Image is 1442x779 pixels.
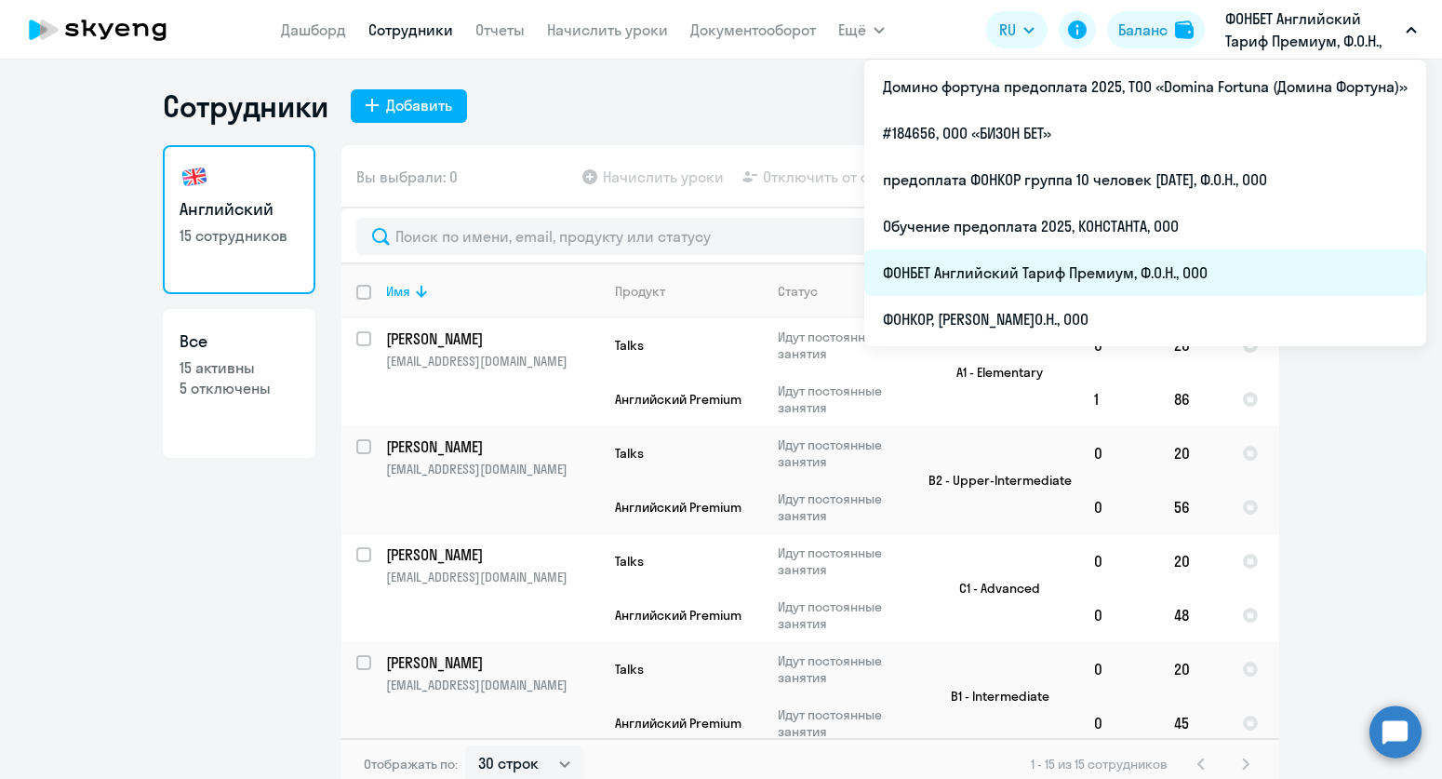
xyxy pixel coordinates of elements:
[281,20,346,39] a: Дашборд
[386,329,599,349] a: [PERSON_NAME]
[163,87,328,125] h1: Сотрудники
[1079,426,1159,480] td: 0
[386,569,599,585] p: [EMAIL_ADDRESS][DOMAIN_NAME]
[615,553,644,570] span: Talks
[838,19,866,41] span: Ещё
[1031,756,1168,772] span: 1 - 15 из 15 сотрудников
[864,60,1426,346] ul: Ещё
[386,283,599,300] div: Имя
[386,353,599,369] p: [EMAIL_ADDRESS][DOMAIN_NAME]
[1079,534,1159,588] td: 0
[1159,480,1227,534] td: 56
[778,544,905,578] p: Идут постоянные занятия
[1159,372,1227,426] td: 86
[615,607,741,624] span: Английский Premium
[1159,642,1227,696] td: 20
[690,20,816,39] a: Документооборот
[615,391,741,408] span: Английский Premium
[778,598,905,632] p: Идут постоянные занятия
[1159,534,1227,588] td: 20
[386,437,596,457] p: [PERSON_NAME]
[1118,19,1168,41] div: Баланс
[1079,372,1159,426] td: 1
[386,677,599,693] p: [EMAIL_ADDRESS][DOMAIN_NAME]
[1216,7,1426,52] button: ФОНБЕТ Английский Тариф Премиум, Ф.О.Н., ООО
[1079,642,1159,696] td: 0
[615,715,741,732] span: Английский Premium
[368,20,453,39] a: Сотрудники
[364,756,458,772] span: Отображать по:
[838,11,885,48] button: Ещё
[1107,11,1205,48] button: Балансbalance
[778,329,905,362] p: Идут постоянные занятия
[778,652,905,686] p: Идут постоянные занятия
[386,544,596,565] p: [PERSON_NAME]
[356,166,458,188] span: Вы выбрали: 0
[386,461,599,477] p: [EMAIL_ADDRESS][DOMAIN_NAME]
[778,283,818,300] div: Статус
[180,329,299,354] h3: Все
[615,499,741,516] span: Английский Premium
[1159,588,1227,642] td: 48
[906,642,1079,750] td: B1 - Intermediate
[386,94,452,116] div: Добавить
[778,437,905,470] p: Идут постоянные занятия
[180,197,299,222] h3: Английский
[778,706,905,740] p: Идут постоянные занятия
[180,378,299,398] p: 5 отключены
[386,283,410,300] div: Имя
[356,218,1264,255] input: Поиск по имени, email, продукту или статусу
[386,544,599,565] a: [PERSON_NAME]
[1159,426,1227,480] td: 20
[778,383,905,416] p: Идут постоянные занятия
[163,145,315,294] a: Английский15 сотрудников
[386,437,599,457] a: [PERSON_NAME]
[999,19,1016,41] span: RU
[1079,696,1159,750] td: 0
[906,426,1079,534] td: B2 - Upper-Intermediate
[163,309,315,458] a: Все15 активны5 отключены
[906,534,1079,642] td: C1 - Advanced
[180,162,209,192] img: english
[986,11,1048,48] button: RU
[1175,20,1194,39] img: balance
[1225,7,1398,52] p: ФОНБЕТ Английский Тариф Премиум, Ф.О.Н., ООО
[386,329,596,349] p: [PERSON_NAME]
[351,89,467,123] button: Добавить
[547,20,668,39] a: Начислить уроки
[386,652,599,673] a: [PERSON_NAME]
[615,445,644,462] span: Talks
[615,661,644,678] span: Talks
[180,225,299,246] p: 15 сотрудников
[778,490,905,524] p: Идут постоянные занятия
[180,357,299,378] p: 15 активны
[615,283,665,300] div: Продукт
[386,652,596,673] p: [PERSON_NAME]
[1079,588,1159,642] td: 0
[1079,480,1159,534] td: 0
[615,337,644,354] span: Talks
[906,318,1079,426] td: A1 - Elementary
[1159,696,1227,750] td: 45
[475,20,525,39] a: Отчеты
